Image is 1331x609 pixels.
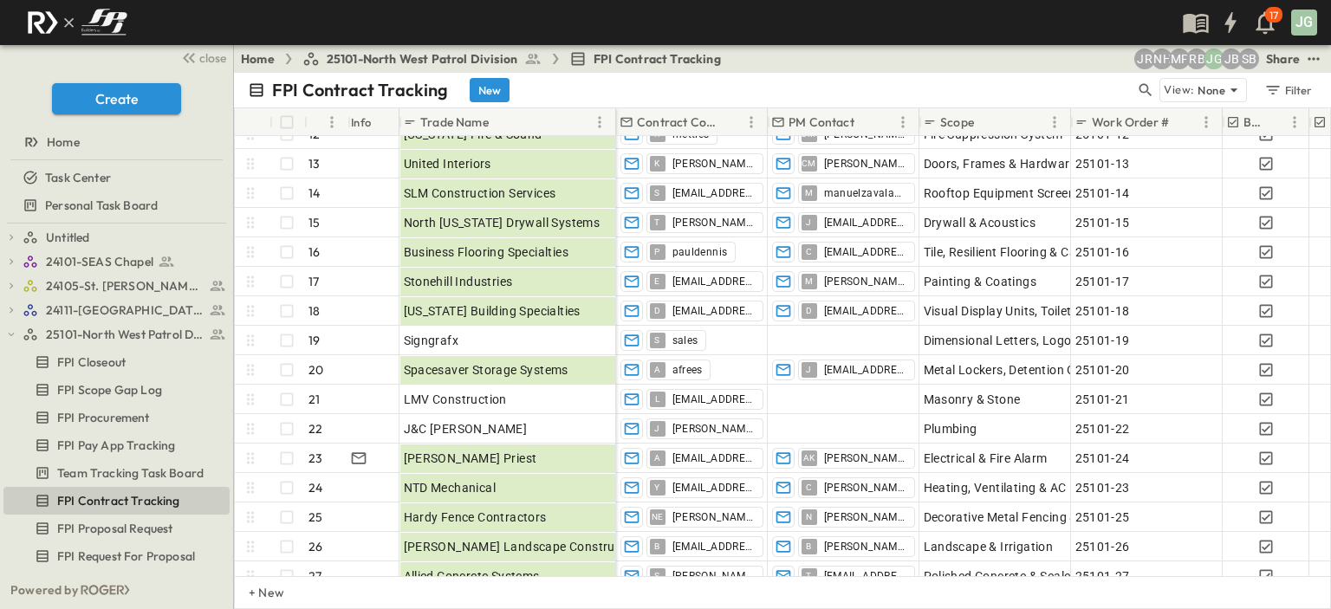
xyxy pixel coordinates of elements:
[924,214,1036,231] span: Drywall & Acoustics
[722,113,741,132] button: Sort
[308,391,320,408] p: 21
[1075,567,1130,585] span: 25101-27
[308,361,323,379] p: 20
[824,510,907,524] span: [PERSON_NAME][EMAIL_ADDRESS][DOMAIN_NAME]
[57,464,204,482] span: Team Tracking Task Board
[1075,214,1130,231] span: 25101-15
[420,113,489,131] p: Trade Name
[302,50,542,68] a: 25101-North West Patrol Division
[672,304,756,318] span: [EMAIL_ADDRESS][PERSON_NAME][DOMAIN_NAME]
[241,50,731,68] nav: breadcrumbs
[308,214,320,231] p: 15
[1303,49,1324,69] button: test
[3,272,230,300] div: 24105-St. Matthew Kitchen Renotest
[806,487,812,488] span: C
[806,546,811,547] span: B
[806,310,812,311] span: D
[45,197,158,214] span: Personal Task Board
[789,113,854,131] p: PM Contact
[46,326,205,343] span: 25101-North West Patrol Division
[57,547,195,565] span: FPI Request For Proposal
[652,516,664,517] span: NE
[304,108,347,136] div: #
[1266,50,1300,68] div: Share
[672,334,698,347] span: sales
[492,113,511,132] button: Sort
[824,186,907,200] span: manuelzavala76
[672,481,756,495] span: [EMAIL_ADDRESS][DOMAIN_NAME]
[672,363,703,377] span: afrees
[308,479,322,496] p: 24
[57,381,162,398] span: FPI Scope Gap Log
[924,420,977,437] span: Plumbing
[57,492,180,509] span: FPI Contract Tracking
[594,50,721,68] span: FPI Contract Tracking
[672,245,728,259] span: pauldennis
[1075,155,1130,172] span: 25101-13
[404,567,540,585] span: Allied Concrete Systems
[404,214,601,231] span: North [US_STATE] Drywall Systems
[672,157,756,171] span: [PERSON_NAME][EMAIL_ADDRESS][PERSON_NAME][DOMAIN_NAME]
[1291,10,1317,36] div: JG
[824,540,907,554] span: [PERSON_NAME]
[308,509,322,526] p: 25
[1075,391,1130,408] span: 25101-21
[806,251,812,252] span: C
[404,302,581,320] span: [US_STATE] Building Specialties
[3,567,230,594] div: St. Vincent De Paul Renovationstest
[924,243,1100,261] span: Tile, Resilient Flooring & Carpet
[893,112,913,133] button: Menu
[1075,185,1130,202] span: 25101-14
[404,450,537,467] span: [PERSON_NAME] Priest
[308,185,320,202] p: 14
[347,108,399,136] div: Info
[3,487,230,515] div: FPI Contract Trackingtest
[3,433,226,457] a: FPI Pay App Tracking
[47,133,80,151] span: Home
[404,391,507,408] span: LMV Construction
[46,277,205,295] span: 24105-St. Matthew Kitchen Reno
[824,481,907,495] span: [PERSON_NAME]
[46,229,89,246] span: Untitled
[654,310,660,311] span: D
[1152,49,1172,69] div: Nila Hutcheson (nhutcheson@fpibuilders.com)
[924,538,1054,555] span: Landscape & Irrigation
[174,45,230,69] button: close
[824,275,907,288] span: [PERSON_NAME][EMAIL_ADDRESS][DOMAIN_NAME]
[924,361,1230,379] span: Metal Lockers, Detention Gun Lockers & Bicycle Racks
[311,113,330,132] button: Sort
[1238,49,1259,69] div: Sterling Barnett (sterling@fpibuilders.com)
[3,296,230,324] div: 24111-[GEOGRAPHIC_DATA]test
[3,515,230,542] div: FPI Proposal Requesttest
[824,304,907,318] span: [EMAIL_ADDRESS][PERSON_NAME][DOMAIN_NAME]
[308,302,320,320] p: 18
[741,112,762,133] button: Menu
[308,538,322,555] p: 26
[308,155,320,172] p: 13
[3,404,230,431] div: FPI Procurementtest
[1075,273,1130,290] span: 25101-17
[404,538,644,555] span: [PERSON_NAME] Landscape Construction
[924,479,1067,496] span: Heating, Ventilating & AC
[3,431,230,459] div: FPI Pay App Trackingtest
[404,361,568,379] span: Spacesaver Storage Systems
[23,298,226,322] a: 24111-[GEOGRAPHIC_DATA]
[824,216,907,230] span: [EMAIL_ADDRESS][DOMAIN_NAME]
[940,113,974,131] p: Scope
[1257,78,1317,102] button: Filter
[654,575,659,576] span: S
[3,405,226,430] a: FPI Procurement
[672,186,756,200] span: [EMAIL_ADDRESS][DOMAIN_NAME]
[3,378,226,402] a: FPI Scope Gap Log
[57,409,150,426] span: FPI Procurement
[404,509,547,526] span: Hardy Fence Contractors
[1134,49,1155,69] div: Jayden Ramirez (jramirez@fpibuilders.com)
[924,185,1082,202] span: Rooftop Equipment Screens
[308,273,319,290] p: 17
[654,340,659,340] span: S
[672,392,756,406] span: [EMAIL_ADDRESS][DOMAIN_NAME]
[199,49,226,67] span: close
[806,222,811,223] span: J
